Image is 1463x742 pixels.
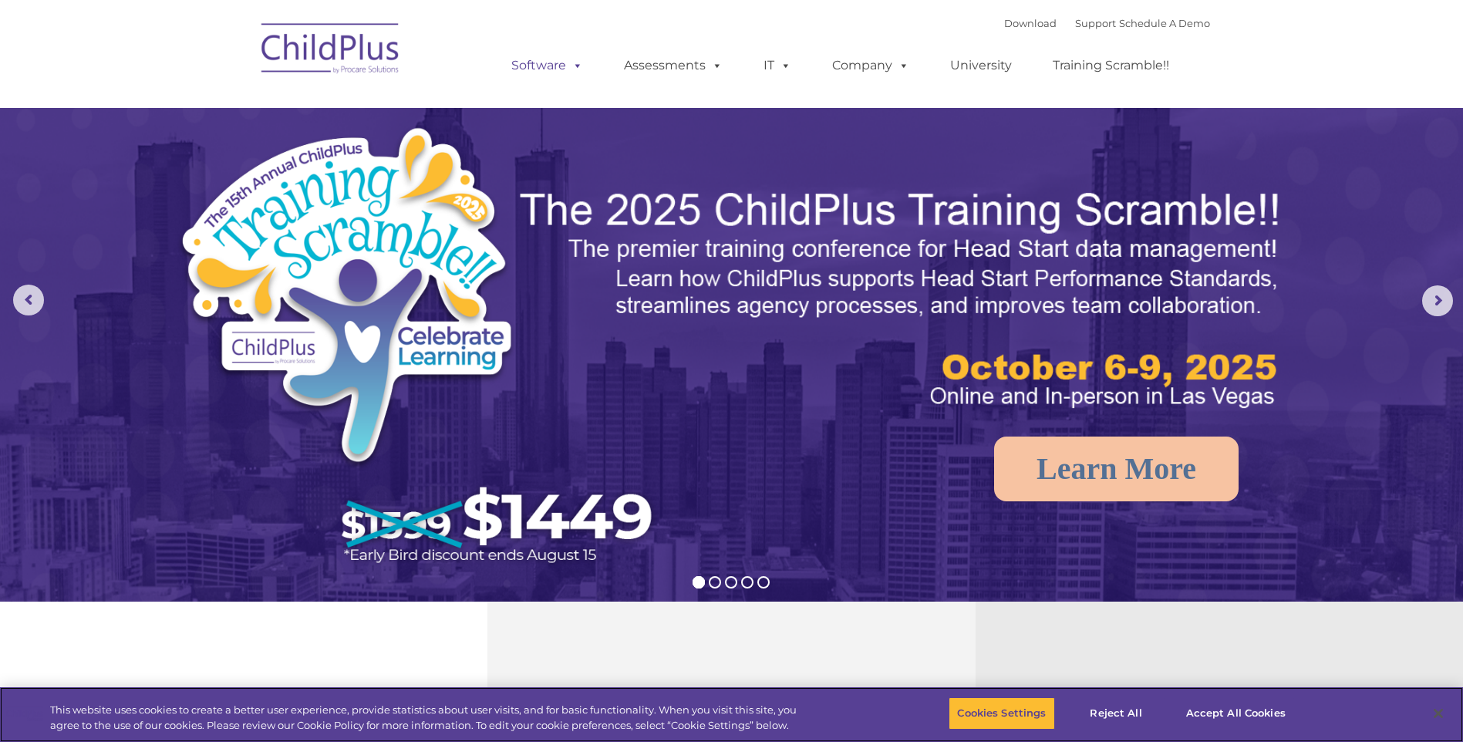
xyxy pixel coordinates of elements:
button: Cookies Settings [949,697,1054,730]
a: Software [496,50,598,81]
a: Download [1004,17,1057,29]
span: Phone number [214,165,280,177]
a: Learn More [994,437,1239,501]
a: IT [748,50,807,81]
button: Accept All Cookies [1178,697,1294,730]
a: Training Scramble!! [1037,50,1185,81]
div: This website uses cookies to create a better user experience, provide statistics about user visit... [50,703,804,733]
a: University [935,50,1027,81]
a: Support [1075,17,1116,29]
button: Reject All [1068,697,1165,730]
span: Last name [214,102,261,113]
button: Close [1421,696,1455,730]
a: Schedule A Demo [1119,17,1210,29]
a: Company [817,50,925,81]
img: ChildPlus by Procare Solutions [254,12,408,89]
font: | [1004,17,1210,29]
a: Assessments [608,50,738,81]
